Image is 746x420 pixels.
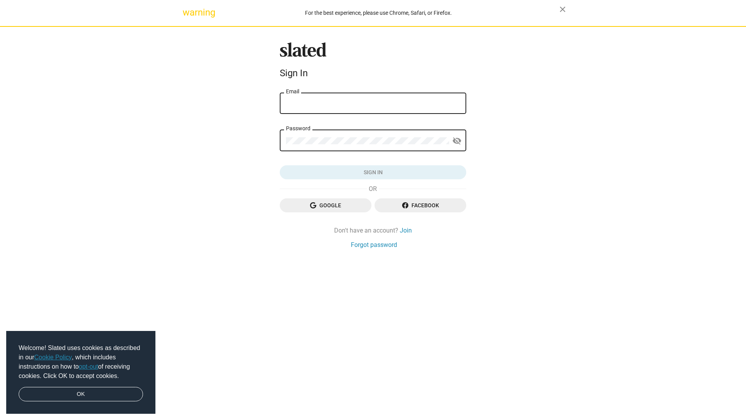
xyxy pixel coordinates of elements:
a: Join [400,226,412,234]
a: opt-out [79,363,98,370]
button: Google [280,198,371,212]
span: Facebook [381,198,460,212]
a: Forgot password [351,241,397,249]
sl-branding: Sign In [280,42,466,82]
a: dismiss cookie message [19,387,143,402]
div: Don't have an account? [280,226,466,234]
span: Google [286,198,365,212]
span: Welcome! Slated uses cookies as described in our , which includes instructions on how to of recei... [19,343,143,381]
button: Facebook [375,198,466,212]
button: Show password [449,133,465,149]
mat-icon: close [558,5,567,14]
div: For the best experience, please use Chrome, Safari, or Firefox. [197,8,559,18]
mat-icon: visibility_off [452,135,462,147]
div: Sign In [280,68,466,79]
a: Cookie Policy [34,354,72,360]
mat-icon: warning [183,8,192,17]
div: cookieconsent [6,331,155,414]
